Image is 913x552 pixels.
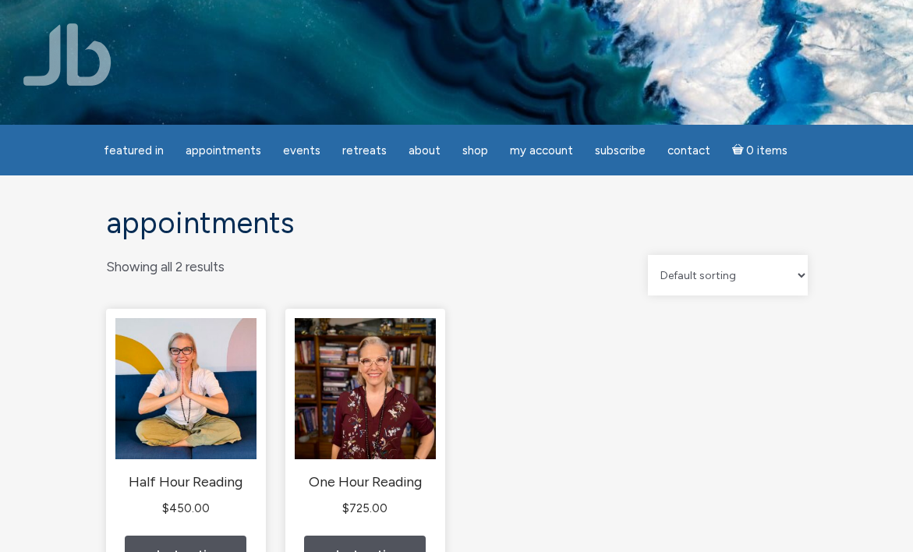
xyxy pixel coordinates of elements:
[162,501,169,515] span: $
[723,134,798,166] a: Cart0 items
[595,143,646,157] span: Subscribe
[283,143,320,157] span: Events
[115,318,257,518] a: Half Hour Reading $450.00
[23,23,111,86] img: Jamie Butler. The Everyday Medium
[342,143,387,157] span: Retreats
[333,136,396,166] a: Retreats
[176,136,271,166] a: Appointments
[106,207,808,239] h1: Appointments
[106,255,225,279] p: Showing all 2 results
[510,143,573,157] span: My Account
[274,136,330,166] a: Events
[399,136,450,166] a: About
[115,318,257,459] img: Half Hour Reading
[186,143,261,157] span: Appointments
[746,145,787,157] span: 0 items
[104,143,164,157] span: featured in
[648,255,808,295] select: Shop order
[342,501,349,515] span: $
[462,143,488,157] span: Shop
[658,136,720,166] a: Contact
[295,318,436,459] img: One Hour Reading
[162,501,210,515] bdi: 450.00
[667,143,710,157] span: Contact
[342,501,387,515] bdi: 725.00
[501,136,582,166] a: My Account
[453,136,497,166] a: Shop
[94,136,173,166] a: featured in
[409,143,441,157] span: About
[115,472,257,490] h2: Half Hour Reading
[586,136,655,166] a: Subscribe
[295,472,436,490] h2: One Hour Reading
[295,318,436,518] a: One Hour Reading $725.00
[732,143,747,157] i: Cart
